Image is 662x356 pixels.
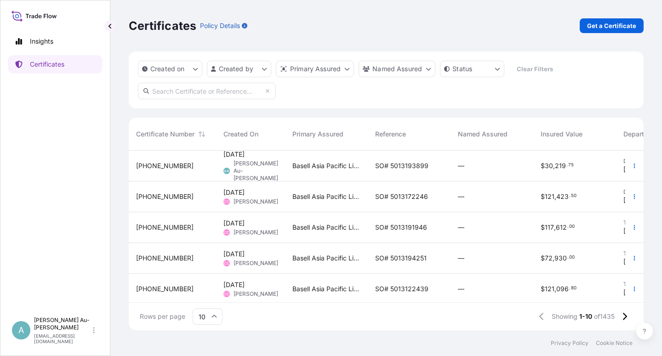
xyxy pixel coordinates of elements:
span: . [566,164,568,167]
span: Basell Asia Pacific Limited [292,223,360,232]
span: A [18,326,24,335]
span: CC [224,197,229,206]
span: [DATE] [623,226,645,236]
span: AA [224,166,229,175]
button: distributor Filter options [276,61,354,77]
p: Status [452,64,472,73]
p: [EMAIL_ADDRESS][DOMAIN_NAME] [34,333,91,344]
span: $ [541,193,545,200]
span: [PHONE_NUMBER] [136,223,194,232]
span: 30 [545,163,553,169]
span: Basell Asia Pacific Limited [292,161,360,170]
span: [PERSON_NAME] [234,290,278,298]
span: Primary Assured [292,130,343,139]
span: [DATE] [223,249,245,259]
button: createdBy Filter options [207,61,271,77]
a: Cookie Notice [596,339,633,347]
span: 80 [571,287,576,290]
span: Insured Value [541,130,582,139]
span: 096 [556,286,569,292]
p: Created by [219,64,254,73]
span: 930 [554,255,567,261]
p: Get a Certificate [587,21,636,30]
span: 121 [545,193,554,200]
span: Reference [375,130,406,139]
span: [DATE] [223,280,245,289]
span: — [458,223,464,232]
span: — [458,192,464,201]
p: Certificates [129,18,196,33]
input: Search Certificate or Reference... [138,83,276,99]
span: [DATE] [623,257,645,266]
span: [PHONE_NUMBER] [136,192,194,201]
p: Certificates [30,60,64,69]
span: $ [541,286,545,292]
span: Basell Asia Pacific Limited [292,192,360,201]
span: , [554,224,556,231]
span: [DATE] [223,150,245,159]
p: Created on [150,64,185,73]
span: Showing [552,312,577,321]
span: CC [224,259,229,268]
span: [PERSON_NAME] [234,198,278,205]
span: [PERSON_NAME] [234,229,278,236]
span: [PHONE_NUMBER] [136,284,194,294]
span: [DATE] [623,165,645,174]
span: CC [224,228,229,237]
button: createdOn Filter options [138,61,202,77]
button: Sort [196,129,207,140]
span: 612 [556,224,567,231]
span: $ [541,163,545,169]
span: of 1435 [594,312,615,321]
span: — [458,161,464,170]
span: , [554,286,556,292]
span: SO# 5013122439 [375,284,428,294]
span: Basell Asia Pacific Limited [292,254,360,263]
span: [PHONE_NUMBER] [136,161,194,170]
span: 75 [568,164,574,167]
button: Clear Filters [509,62,560,76]
button: certificateStatus Filter options [440,61,504,77]
span: 117 [545,224,554,231]
span: SO# 5013191946 [375,223,427,232]
p: Policy Details [200,21,240,30]
p: Clear Filters [517,64,553,73]
span: SO# 5013193899 [375,161,428,170]
span: Created On [223,130,258,139]
span: 121 [545,286,554,292]
span: SO# 5013172246 [375,192,428,201]
a: Insights [8,32,103,51]
p: [PERSON_NAME] Au-[PERSON_NAME] [34,316,91,331]
a: Certificates [8,55,103,73]
span: $ [541,255,545,261]
span: 50 [571,194,576,198]
p: Insights [30,37,53,46]
span: SO# 5013194251 [375,254,427,263]
span: [PHONE_NUMBER] [136,254,194,263]
span: — [458,254,464,263]
span: 00 [569,256,575,259]
span: 219 [555,163,566,169]
span: . [569,194,571,198]
p: Primary Assured [290,64,341,73]
span: [PERSON_NAME] [234,260,278,267]
span: , [553,163,555,169]
span: . [567,256,569,259]
span: [DATE] [623,288,645,297]
span: 00 [569,225,575,228]
span: [DATE] [623,196,645,205]
span: [DATE] [223,219,245,228]
span: Rows per page [140,312,185,321]
a: Privacy Policy [551,339,588,347]
p: Named Assured [372,64,422,73]
span: . [569,287,571,290]
span: $ [541,224,545,231]
span: , [554,193,556,200]
a: Get a Certificate [580,18,644,33]
span: CC [224,289,229,299]
span: . [567,225,569,228]
span: [PERSON_NAME] Au-[PERSON_NAME] [234,160,278,182]
span: [DATE] [223,188,245,197]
